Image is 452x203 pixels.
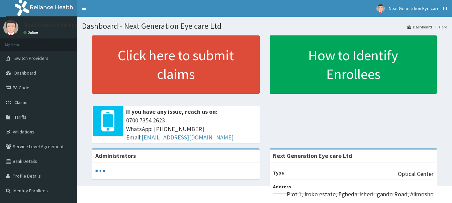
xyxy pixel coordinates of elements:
[389,5,447,11] span: Next Generation Eye care Ltd
[14,99,27,105] span: Claims
[407,24,432,30] a: Dashboard
[142,133,234,141] a: [EMAIL_ADDRESS][DOMAIN_NAME]
[14,114,26,120] span: Tariffs
[376,4,385,13] img: User Image
[82,22,447,30] h1: Dashboard - Next Generation Eye care Ltd
[273,152,352,160] strong: Next Generation Eye care Ltd
[126,108,217,115] b: If you have any issue, reach us on:
[273,170,284,176] b: Type
[92,35,260,94] a: Click here to submit claims
[398,170,434,178] p: Optical Center
[14,70,36,76] span: Dashboard
[270,35,437,94] a: How to Identify Enrollees
[14,55,49,61] span: Switch Providers
[23,30,39,35] a: Online
[126,116,256,142] span: 0700 7354 2623 WhatsApp: [PHONE_NUMBER] Email:
[3,20,18,35] img: User Image
[95,152,136,160] b: Administrators
[23,22,101,28] p: Next Generation Eye care Ltd
[95,166,105,176] svg: audio-loading
[433,24,447,30] li: Here
[273,184,291,190] b: Address
[287,190,434,199] p: Plot 1, Iroko estate, Egbeda-Isheri-Igando Road, Alimosho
